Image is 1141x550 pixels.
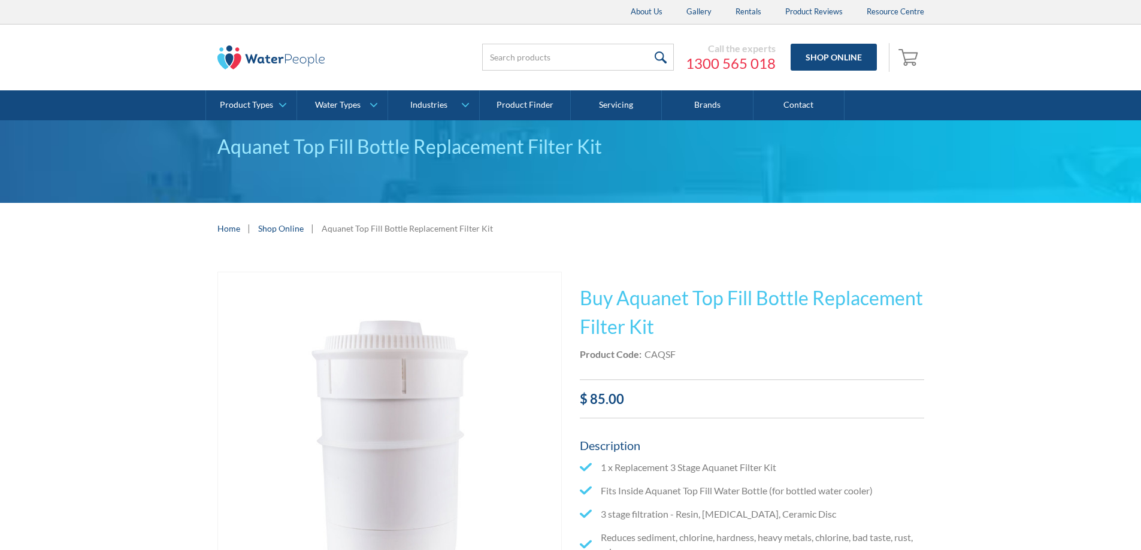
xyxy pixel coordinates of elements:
img: The Water People [217,45,325,69]
a: 1300 565 018 [686,54,776,72]
div: $ 85.00 [580,389,924,409]
input: Search products [482,44,674,71]
div: Aquanet Top Fill Bottle Replacement Filter Kit [217,132,924,161]
img: shopping cart [898,47,921,66]
a: Home [217,222,240,235]
a: Contact [753,90,845,120]
a: Open cart [895,43,924,72]
div: Aquanet Top Fill Bottle Replacement Filter Kit [322,222,493,235]
li: Fits Inside Aquanet Top Fill Water Bottle (for bottled water cooler) [580,484,924,498]
a: Brands [662,90,753,120]
a: Product Finder [480,90,571,120]
a: Servicing [571,90,662,120]
li: 1 x Replacement 3 Stage Aquanet Filter Kit [580,460,924,475]
div: CAQSF [644,347,676,361]
a: Water Types [297,90,388,120]
a: Shop Online [258,222,304,235]
a: Shop Online [791,44,877,71]
div: Water Types [315,100,361,110]
div: Call the experts [686,42,776,54]
strong: Product Code: [580,348,641,360]
div: Product Types [220,100,273,110]
h1: Buy Aquanet Top Fill Bottle Replacement Filter Kit [580,284,924,341]
h5: Description [580,436,924,454]
div: | [310,221,316,235]
div: | [246,221,252,235]
div: Industries [410,100,447,110]
a: Industries [388,90,479,120]
a: Product Types [206,90,296,120]
li: 3 stage filtration - Resin, [MEDICAL_DATA], Ceramic Disc [580,507,924,521]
